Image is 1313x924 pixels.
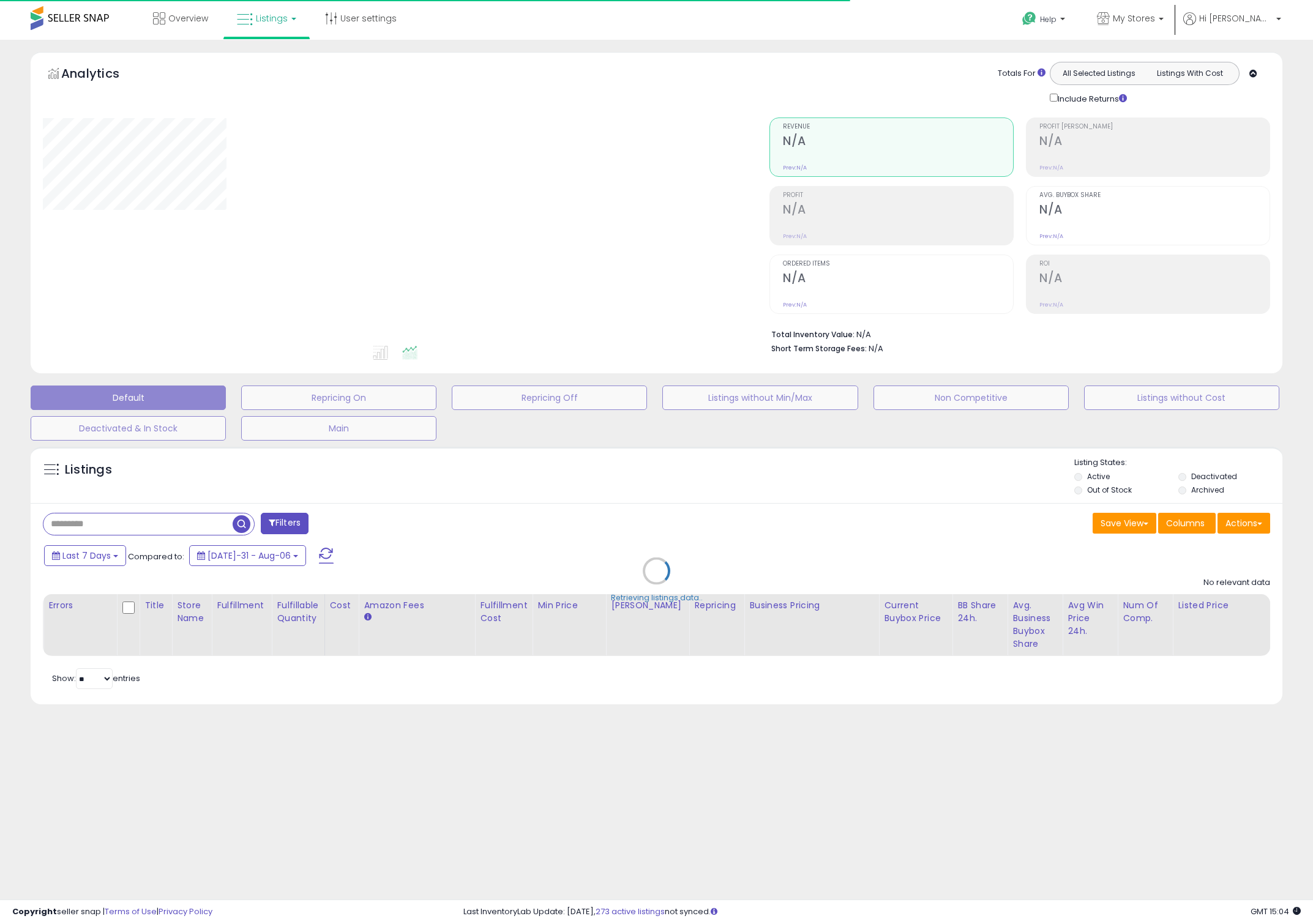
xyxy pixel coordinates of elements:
[61,65,143,85] h5: Analytics
[771,329,855,340] b: Total Inventory Value:
[783,124,1013,130] span: Revenue
[1012,2,1077,40] a: Help
[783,261,1013,267] span: Ordered Items
[1039,261,1270,267] span: ROI
[452,386,647,410] button: Repricing Off
[1084,386,1279,410] button: Listings without Cost
[1039,301,1063,308] small: Prev: N/A
[31,416,226,441] button: Deactivated & In Stock
[1039,192,1270,199] span: Avg. Buybox Share
[1039,233,1063,240] small: Prev: N/A
[611,592,703,603] div: Retrieving listings data..
[869,343,883,354] span: N/A
[1199,12,1273,24] span: Hi [PERSON_NAME]
[1113,12,1155,24] span: My Stores
[783,233,807,240] small: Prev: N/A
[873,386,1069,410] button: Non Competitive
[1039,164,1063,171] small: Prev: N/A
[241,416,436,441] button: Main
[783,271,1013,288] h2: N/A
[783,164,807,171] small: Prev: N/A
[771,326,1261,341] li: N/A
[1039,271,1270,288] h2: N/A
[783,192,1013,199] span: Profit
[1040,14,1057,24] span: Help
[256,12,288,24] span: Listings
[783,203,1013,219] h2: N/A
[1053,65,1145,81] button: All Selected Listings
[31,386,226,410] button: Default
[998,68,1046,80] div: Totals For
[1039,203,1270,219] h2: N/A
[168,12,208,24] span: Overview
[783,134,1013,151] h2: N/A
[783,301,807,308] small: Prev: N/A
[662,386,858,410] button: Listings without Min/Max
[1022,11,1037,26] i: Get Help
[1039,134,1270,151] h2: N/A
[1041,91,1142,105] div: Include Returns
[1039,124,1270,130] span: Profit [PERSON_NAME]
[771,343,867,354] b: Short Term Storage Fees:
[1183,12,1281,40] a: Hi [PERSON_NAME]
[1144,65,1235,81] button: Listings With Cost
[241,386,436,410] button: Repricing On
